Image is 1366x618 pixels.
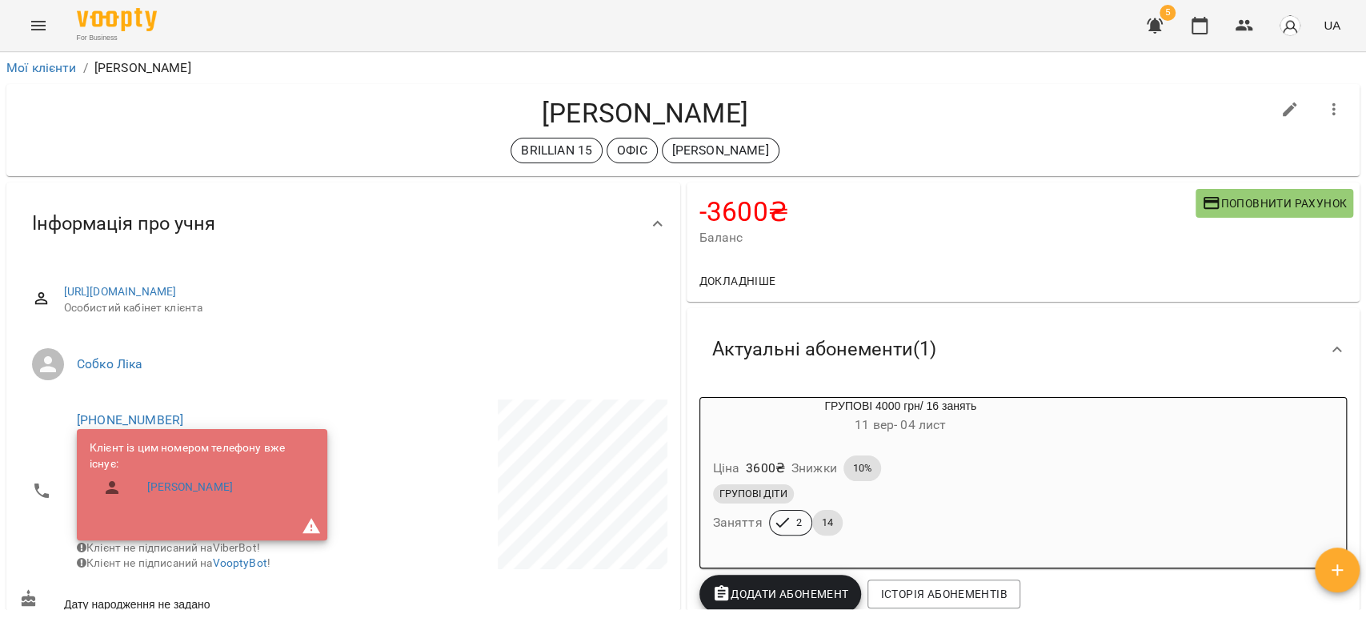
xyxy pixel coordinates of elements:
span: Клієнт не підписаний на ViberBot! [77,541,260,554]
button: Докладніше [693,267,783,295]
a: [URL][DOMAIN_NAME] [64,285,177,298]
span: For Business [77,33,157,43]
ul: Клієнт із цим номером телефону вже існує: [90,440,314,510]
div: BRILLIAN 15 [511,138,603,163]
span: 10% [843,461,881,476]
p: [PERSON_NAME] [672,141,769,160]
h4: [PERSON_NAME] [19,97,1271,130]
span: 5 [1160,5,1176,21]
span: Інформація про учня [32,211,215,236]
h4: -3600 ₴ [699,195,1196,228]
p: [PERSON_NAME] [94,58,191,78]
h6: Заняття [713,512,763,534]
div: ГРУПОВІ 4000 грн/ 16 занять [700,398,1101,436]
button: Menu [19,6,58,45]
h6: Ціна [713,457,740,480]
a: VooptyBot [213,556,267,569]
span: Історія абонементів [880,584,1007,604]
img: Voopty Logo [77,8,157,31]
div: Інформація про учня [6,183,680,265]
div: Дату народження не задано [16,586,343,616]
img: avatar_s.png [1279,14,1301,37]
div: Актуальні абонементи(1) [687,308,1360,391]
p: BRILLIAN 15 [521,141,592,160]
a: [PERSON_NAME] [147,480,233,496]
div: ОФІС [607,138,658,163]
span: ГРУПОВІ ДІТИ [713,487,794,501]
button: ГРУПОВІ 4000 грн/ 16 занять11 вер- 04 листЦіна3600₴Знижки10%ГРУПОВІ ДІТИЗаняття214 [700,398,1101,555]
span: Особистий кабінет клієнта [64,300,655,316]
a: Собко Ліка [77,356,142,371]
p: 3600 ₴ [746,459,785,478]
li: / [83,58,88,78]
span: UA [1324,17,1340,34]
div: [PERSON_NAME] [662,138,779,163]
button: Історія абонементів [867,580,1019,608]
a: Мої клієнти [6,60,77,75]
span: Баланс [699,228,1196,247]
p: ОФІС [617,141,647,160]
span: 14 [812,516,843,530]
span: Актуальні абонементи ( 1 ) [712,337,936,362]
span: Клієнт не підписаний на ! [77,556,270,569]
button: Поповнити рахунок [1196,189,1353,218]
a: [PHONE_NUMBER] [77,412,183,427]
button: UA [1317,10,1347,40]
span: Поповнити рахунок [1202,194,1347,213]
span: 2 [787,516,811,530]
span: 11 вер - 04 лист [855,417,946,432]
button: Додати Абонемент [699,575,862,613]
span: Докладніше [699,271,776,291]
h6: Знижки [791,457,837,480]
nav: breadcrumb [6,58,1360,78]
span: Додати Абонемент [712,584,849,604]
